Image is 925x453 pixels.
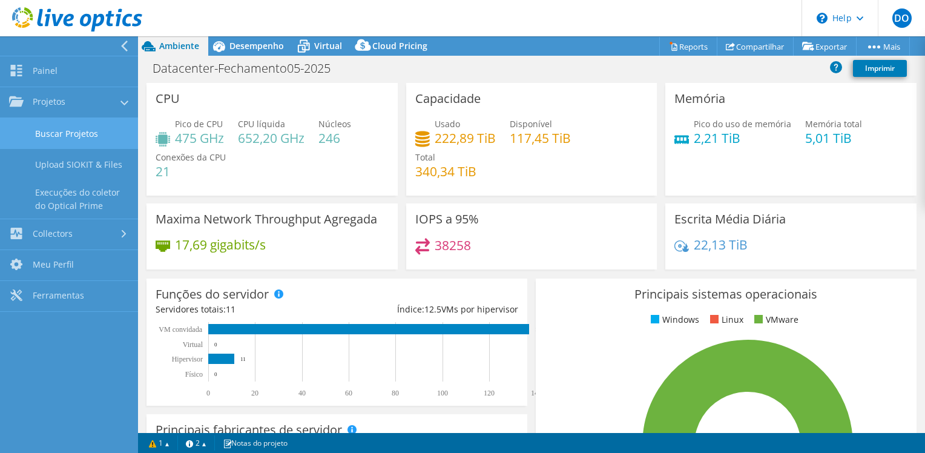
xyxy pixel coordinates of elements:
[510,118,552,130] span: Disponível
[314,40,342,51] span: Virtual
[156,151,226,163] span: Conexões da CPU
[435,131,496,145] h4: 222,89 TiB
[214,342,217,348] text: 0
[318,118,351,130] span: Núcleos
[545,288,907,301] h3: Principais sistemas operacionais
[856,37,910,56] a: Mais
[175,131,224,145] h4: 475 GHz
[238,118,285,130] span: CPU líquida
[156,92,180,105] h3: CPU
[435,118,460,130] span: Usado
[659,37,717,56] a: Reports
[175,118,223,130] span: Pico de CPU
[805,131,862,145] h4: 5,01 TiB
[694,238,748,251] h4: 22,13 TiB
[156,423,342,437] h3: Principais fabricantes de servidor
[345,389,352,397] text: 60
[183,340,203,349] text: Virtual
[214,371,217,377] text: 0
[206,389,210,397] text: 0
[674,92,725,105] h3: Memória
[805,118,862,130] span: Memória total
[674,213,786,226] h3: Escrita Média Diária
[147,62,349,75] h1: Datacenter-Fechamento05-2025
[156,165,226,178] h4: 21
[185,370,203,379] tspan: Físico
[159,325,202,334] text: VM convidada
[415,151,435,163] span: Total
[226,303,235,315] span: 11
[140,435,178,451] a: 1
[435,239,471,252] h4: 38258
[156,213,377,226] h3: Maxima Network Throughput Agregada
[415,165,476,178] h4: 340,34 TiB
[251,389,258,397] text: 20
[694,118,791,130] span: Pico do uso de memória
[424,303,441,315] span: 12.5
[372,40,427,51] span: Cloud Pricing
[337,303,518,316] div: Índice: VMs por hipervisor
[240,356,246,362] text: 11
[156,303,337,316] div: Servidores totais:
[793,37,857,56] a: Exportar
[392,389,399,397] text: 80
[707,313,743,326] li: Linux
[229,40,284,51] span: Desempenho
[214,435,296,451] a: Notas do projeto
[415,213,479,226] h3: IOPS a 95%
[694,131,791,145] h4: 2,21 TiB
[415,92,481,105] h3: Capacidade
[817,13,828,24] svg: \n
[318,131,351,145] h4: 246
[751,313,798,326] li: VMware
[510,131,571,145] h4: 117,45 TiB
[853,60,907,77] a: Imprimir
[437,389,448,397] text: 100
[892,8,912,28] span: DO
[717,37,794,56] a: Compartilhar
[175,238,266,251] h4: 17,69 gigabits/s
[484,389,495,397] text: 120
[238,131,304,145] h4: 652,20 GHz
[172,355,203,363] text: Hipervisor
[159,40,199,51] span: Ambiente
[177,435,215,451] a: 2
[156,288,269,301] h3: Funções do servidor
[298,389,306,397] text: 40
[648,313,699,326] li: Windows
